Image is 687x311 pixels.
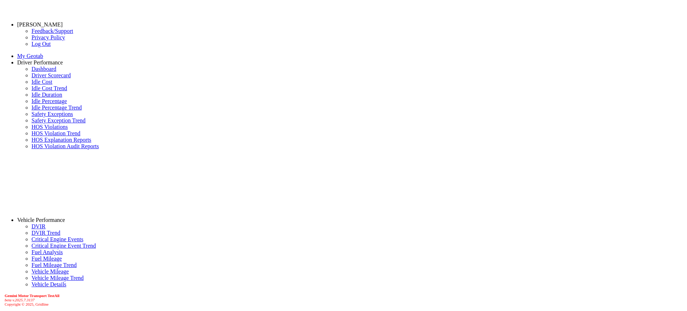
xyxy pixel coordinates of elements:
a: Idle Cost [31,79,52,85]
a: Critical Engine Event Trend [31,243,96,249]
div: Copyright © 2025, Gridline [5,293,684,306]
a: Safety Exception Trend [31,117,86,123]
a: Critical Engine Events [31,236,83,242]
a: Dashboard [31,66,56,72]
a: HOS Violation Audit Reports [31,143,99,149]
a: My Geotab [17,53,43,59]
a: Idle Percentage [31,98,67,104]
a: Feedback/Support [31,28,73,34]
a: Safety Exceptions [31,111,73,117]
b: Gemini Motor Transport TestAll [5,293,59,298]
a: Vehicle Mileage [31,268,69,274]
i: beta v.2025.7.3137 [5,298,35,302]
a: HOS Violations [31,124,68,130]
a: Idle Cost Trend [31,85,67,91]
a: Idle Duration [31,92,62,98]
a: Log Out [31,41,51,47]
a: Driver Performance [17,59,63,65]
a: HOS Violation Trend [31,130,81,136]
a: Vehicle Mileage Trend [31,275,84,281]
a: DVIR Trend [31,230,60,236]
a: Fuel Mileage Trend [31,262,77,268]
a: Fuel Analysis [31,249,63,255]
a: Fuel Mileage [31,256,62,262]
a: DVIR [31,223,45,229]
a: Driver Scorecard [31,72,71,78]
a: Privacy Policy [31,34,65,40]
a: Idle Percentage Trend [31,105,82,111]
a: HOS Explanation Reports [31,137,91,143]
a: Vehicle Details [31,281,66,287]
a: Vehicle Performance [17,217,65,223]
a: [PERSON_NAME] [17,21,63,28]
